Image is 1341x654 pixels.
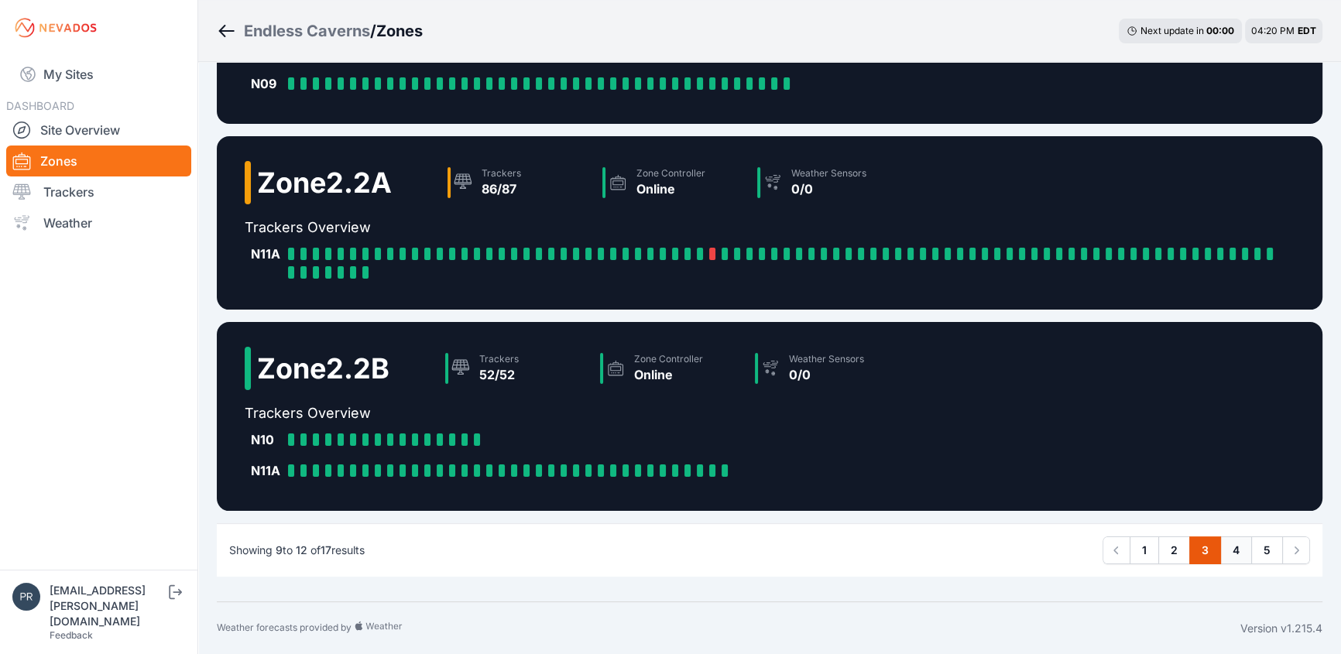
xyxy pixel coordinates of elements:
[749,347,904,390] a: Weather Sensors0/0
[296,543,307,556] span: 12
[251,245,282,263] div: N11A
[1189,536,1221,564] a: 3
[751,161,906,204] a: Weather Sensors0/0
[245,217,1295,238] h2: Trackers Overview
[1298,25,1316,36] span: EDT
[479,353,519,365] div: Trackers
[6,115,191,146] a: Site Overview
[1240,621,1322,636] div: Version v1.215.4
[1251,25,1295,36] span: 04:20 PM
[1130,536,1159,564] a: 1
[1140,25,1204,36] span: Next update in
[6,56,191,93] a: My Sites
[251,74,282,93] div: N09
[376,20,423,42] h3: Zones
[6,207,191,238] a: Weather
[789,365,864,384] div: 0/0
[636,167,705,180] div: Zone Controller
[6,146,191,176] a: Zones
[1158,536,1190,564] a: 2
[1206,25,1234,37] div: 00 : 00
[6,176,191,207] a: Trackers
[251,430,282,449] div: N10
[276,543,283,556] span: 9
[1103,536,1310,564] nav: Pagination
[370,20,376,42] span: /
[245,402,904,424] h2: Trackers Overview
[479,365,519,384] div: 52/52
[634,353,703,365] div: Zone Controller
[217,621,1240,636] div: Weather forecasts provided by
[50,583,166,629] div: [EMAIL_ADDRESS][PERSON_NAME][DOMAIN_NAME]
[482,167,521,180] div: Trackers
[1251,536,1283,564] a: 5
[12,583,40,611] img: przemyslaw.szewczyk@energix-group.com
[12,15,99,40] img: Nevados
[257,353,389,384] h2: Zone 2.2B
[634,365,703,384] div: Online
[791,167,866,180] div: Weather Sensors
[321,543,331,556] span: 17
[6,99,74,112] span: DASHBOARD
[50,629,93,641] a: Feedback
[1220,536,1252,564] a: 4
[439,347,594,390] a: Trackers52/52
[482,180,521,198] div: 86/87
[257,167,392,198] h2: Zone 2.2A
[789,353,864,365] div: Weather Sensors
[229,543,365,558] p: Showing to of results
[217,11,423,51] nav: Breadcrumb
[791,180,866,198] div: 0/0
[441,161,596,204] a: Trackers86/87
[636,180,705,198] div: Online
[244,20,370,42] a: Endless Caverns
[251,461,282,480] div: N11A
